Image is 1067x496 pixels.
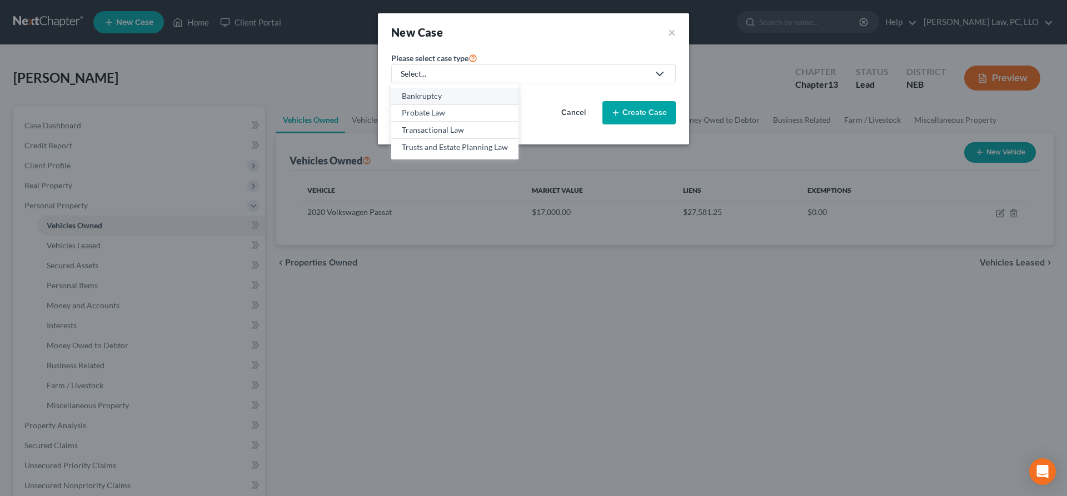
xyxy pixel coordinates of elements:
[402,91,508,102] div: Bankruptcy
[549,102,598,124] button: Cancel
[402,142,508,153] div: Trusts and Estate Planning Law
[402,107,508,118] div: Probate Law
[602,101,676,124] button: Create Case
[668,24,676,40] button: ×
[391,53,468,63] span: Please select case type
[1029,458,1056,485] div: Open Intercom Messenger
[391,88,518,105] a: Bankruptcy
[391,122,518,139] a: Transactional Law
[391,105,518,122] a: Probate Law
[402,124,508,136] div: Transactional Law
[391,26,443,39] strong: New Case
[391,139,518,156] a: Trusts and Estate Planning Law
[401,68,649,79] div: Select...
